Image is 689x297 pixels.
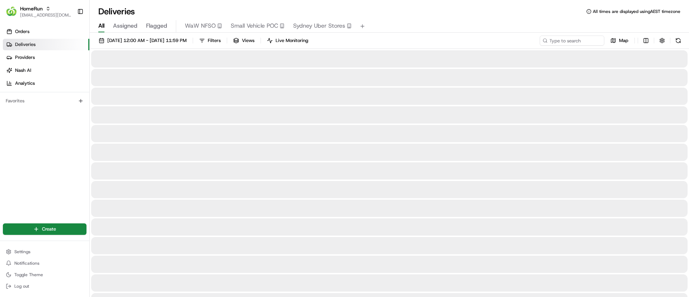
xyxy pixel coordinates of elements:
[42,226,56,232] span: Create
[3,258,86,268] button: Notifications
[607,36,632,46] button: Map
[6,6,17,17] img: HomeRun
[15,28,29,35] span: Orders
[242,37,254,44] span: Views
[15,67,31,74] span: Nash AI
[540,36,604,46] input: Type to search
[276,37,308,44] span: Live Monitoring
[3,78,89,89] a: Analytics
[3,3,74,20] button: HomeRunHomeRun[EMAIL_ADDRESS][DOMAIN_NAME]
[113,22,137,30] span: Assigned
[14,260,39,266] span: Notifications
[3,26,89,37] a: Orders
[20,5,43,12] button: HomeRun
[107,37,187,44] span: [DATE] 12:00 AM - [DATE] 11:59 PM
[15,41,36,48] span: Deliveries
[14,272,43,278] span: Toggle Theme
[3,223,86,235] button: Create
[185,22,216,30] span: WaW NFSO
[3,247,86,257] button: Settings
[619,37,628,44] span: Map
[95,36,190,46] button: [DATE] 12:00 AM - [DATE] 11:59 PM
[231,22,278,30] span: Small Vehicle POC
[3,65,89,76] a: Nash AI
[673,36,683,46] button: Refresh
[3,95,86,107] div: Favorites
[20,12,71,18] button: [EMAIL_ADDRESS][DOMAIN_NAME]
[15,80,35,87] span: Analytics
[3,270,86,280] button: Toggle Theme
[293,22,345,30] span: Sydney Uber Stores
[14,283,29,289] span: Log out
[14,249,31,255] span: Settings
[98,6,135,17] h1: Deliveries
[146,22,167,30] span: Flagged
[196,36,224,46] button: Filters
[98,22,104,30] span: All
[15,54,35,61] span: Providers
[264,36,311,46] button: Live Monitoring
[593,9,680,14] span: All times are displayed using AEST timezone
[208,37,221,44] span: Filters
[3,39,89,50] a: Deliveries
[3,281,86,291] button: Log out
[3,52,89,63] a: Providers
[230,36,258,46] button: Views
